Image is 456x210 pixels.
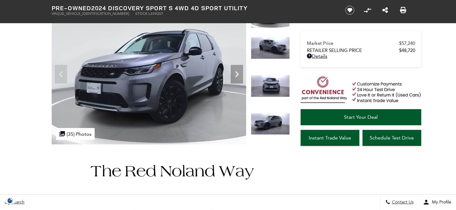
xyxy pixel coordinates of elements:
[301,130,359,146] a: Instant Trade Value
[148,11,163,16] span: L339207
[399,41,415,46] span: $57,240
[419,195,456,210] button: Open user profile menu
[400,6,406,14] a: Print this Pre-Owned 2024 Discovery Sport S 4WD 4D Sport Utility
[52,11,58,16] span: VIN:
[3,197,17,204] img: Opt-Out Icon
[251,113,290,135] img: Used 2024 Eiger Gray Metallic Land Rover S image 4
[52,4,91,12] strong: Pre-Owned
[135,11,148,16] span: Stock:
[370,135,414,141] span: Schedule Test Drive
[309,135,351,141] span: Instant Trade Value
[251,37,290,59] img: Used 2024 Eiger Gray Metallic Land Rover S image 2
[231,65,243,84] div: Next
[307,41,399,46] span: Market Price
[363,130,421,146] a: Schedule Test Drive
[307,48,399,53] span: Retailer Selling Price
[52,5,335,11] h1: 2024 Discovery Sport S 4WD 4D Sport Utility
[343,5,357,15] button: Save vehicle
[56,128,95,140] div: (35) Photos
[307,41,415,46] a: Market Price $57,240
[307,48,415,53] a: Retailer Selling Price $48,720
[390,200,414,205] span: Contact Us
[383,6,388,14] a: Share this Pre-Owned 2024 Discovery Sport S 4WD 4D Sport Utility
[399,48,415,53] span: $48,720
[301,109,421,125] a: Start Your Deal
[251,75,290,97] img: Used 2024 Eiger Gray Metallic Land Rover S image 3
[58,11,129,16] span: [US_VEHICLE_IDENTIFICATION_NUMBER]
[3,197,17,204] section: Click to Open Cookie Consent Modal
[307,53,415,59] a: Details
[429,200,451,205] span: My Profile
[344,114,378,120] span: Start Your Deal
[363,6,372,15] button: Compare Vehicle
